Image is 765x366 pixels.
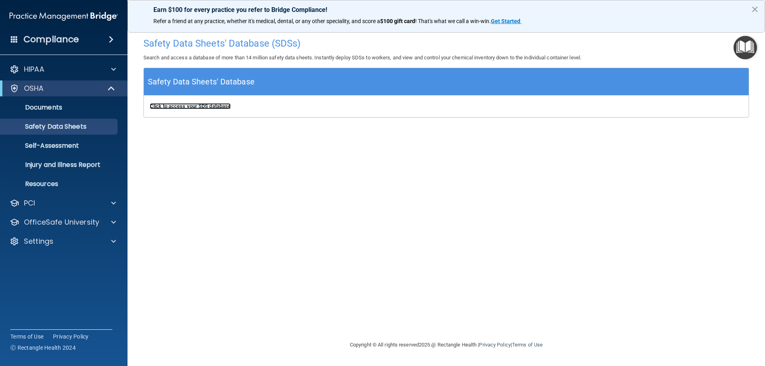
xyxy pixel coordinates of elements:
p: HIPAA [24,65,44,74]
a: Terms of Use [10,333,43,341]
p: Self-Assessment [5,142,114,150]
h4: Compliance [24,34,79,45]
span: Refer a friend at any practice, whether it's medical, dental, or any other speciality, and score a [153,18,380,24]
p: Search and access a database of more than 14 million safety data sheets. Instantly deploy SDSs to... [143,53,749,63]
a: OSHA [10,84,116,93]
p: Earn $100 for every practice you refer to Bridge Compliance! [153,6,739,14]
p: OSHA [24,84,44,93]
button: Open Resource Center [734,36,757,59]
a: OfficeSafe University [10,217,116,227]
h4: Safety Data Sheets' Database (SDSs) [143,38,749,49]
p: Injury and Illness Report [5,161,114,169]
a: Click to access your SDS database [150,103,231,109]
span: Ⓒ Rectangle Health 2024 [10,344,76,352]
a: Privacy Policy [479,342,510,348]
button: Close [751,3,759,16]
a: Terms of Use [512,342,543,348]
a: Get Started [491,18,522,24]
img: PMB logo [10,8,118,24]
p: Documents [5,104,114,112]
p: OfficeSafe University [24,217,99,227]
a: HIPAA [10,65,116,74]
strong: $100 gift card [380,18,415,24]
a: Privacy Policy [53,333,89,341]
span: ! That's what we call a win-win. [415,18,491,24]
p: Settings [24,237,53,246]
p: Resources [5,180,114,188]
strong: Get Started [491,18,520,24]
a: Settings [10,237,116,246]
p: PCI [24,198,35,208]
div: Copyright © All rights reserved 2025 @ Rectangle Health | | [301,332,592,358]
h5: Safety Data Sheets' Database [148,75,255,89]
a: PCI [10,198,116,208]
p: Safety Data Sheets [5,123,114,131]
